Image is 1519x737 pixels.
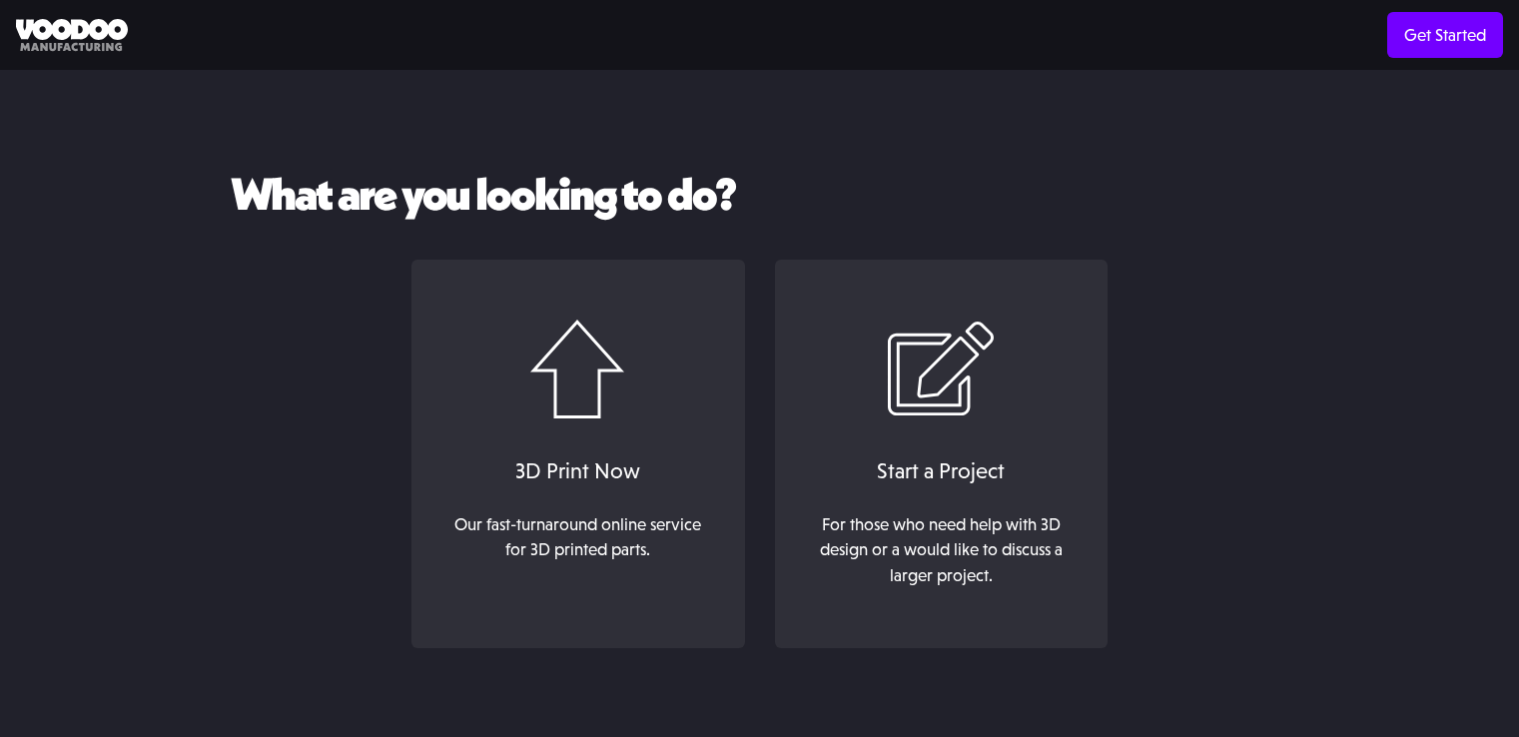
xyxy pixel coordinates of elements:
img: Voodoo Manufacturing logo [16,19,128,52]
div: Start a Project [795,454,1088,487]
div: For those who need help with 3D design or a would like to discuss a larger project. [806,512,1076,589]
a: Start a ProjectFor those who need help with 3D design or a would like to discuss a larger project. [775,260,1108,649]
div: Our fast-turnaround online service for 3D printed parts. ‍ [443,512,713,589]
div: 3D Print Now [431,454,724,487]
a: 3D Print NowOur fast-turnaround online service for 3D printed parts.‍ [411,260,744,649]
a: Get Started [1387,12,1503,58]
h2: What are you looking to do? [231,170,1289,220]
